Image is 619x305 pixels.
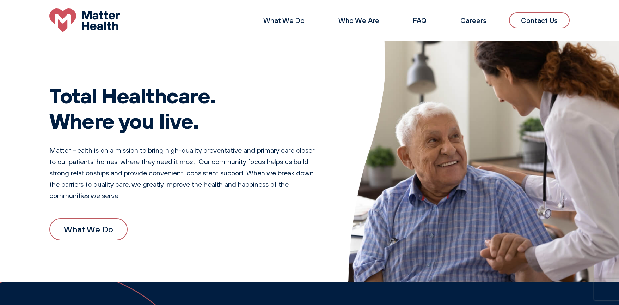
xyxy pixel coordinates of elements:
[49,218,128,240] a: What We Do
[263,16,305,25] a: What We Do
[49,83,320,133] h1: Total Healthcare. Where you live.
[338,16,379,25] a: Who We Are
[509,12,570,28] a: Contact Us
[413,16,427,25] a: FAQ
[49,145,320,201] p: Matter Health is on a mission to bring high-quality preventative and primary care closer to our p...
[460,16,486,25] a: Careers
